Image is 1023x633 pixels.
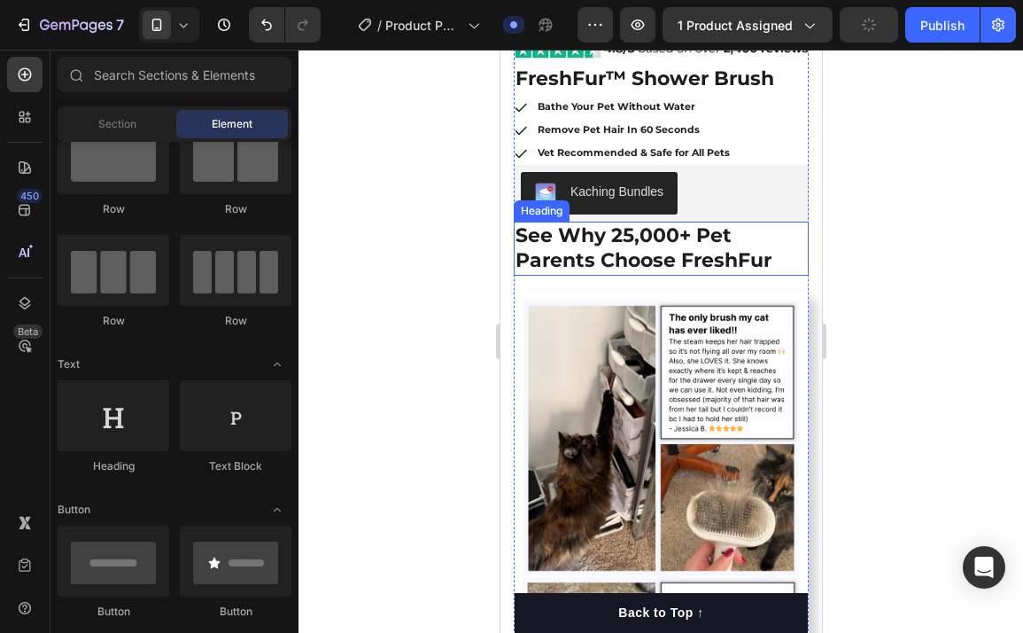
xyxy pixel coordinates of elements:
span: / [377,16,382,35]
div: Heading [58,458,169,474]
div: Row [180,201,291,217]
div: Button [58,604,169,620]
div: Beta [13,324,43,339]
span: Toggle open [263,350,291,379]
span: Product Page - [DATE] 07:38:11 [385,16,461,35]
div: Row [58,201,169,217]
div: 450 [17,189,43,203]
span: 1 product assigned [678,16,793,35]
span: Toggle open [263,496,291,524]
button: 1 product assigned [663,7,833,43]
button: 7 [7,7,132,43]
div: Button [180,604,291,620]
div: Row [58,313,169,329]
div: Undo/Redo [249,7,321,43]
iframe: Design area [500,50,822,633]
span: Element [212,116,252,132]
div: Row [180,313,291,329]
div: Text Block [180,458,291,474]
span: Section [98,116,136,132]
span: Button [58,502,90,518]
p: 7 [116,14,124,35]
input: Search Sections & Elements [58,57,291,92]
div: Publish [920,16,965,35]
span: Text [58,356,80,372]
div: Open Intercom Messenger [963,546,1005,589]
button: Publish [905,7,980,43]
